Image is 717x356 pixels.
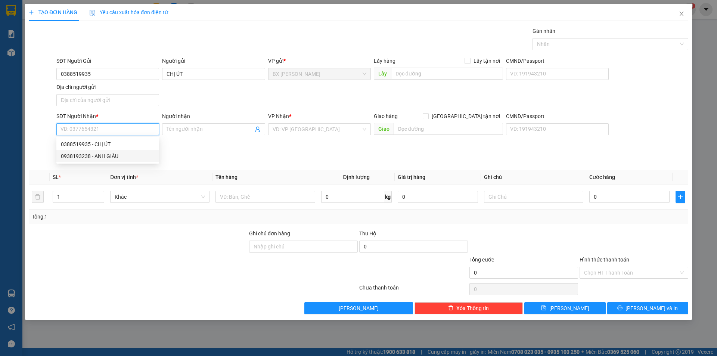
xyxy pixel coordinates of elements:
div: 0388519935 - CHỊ ÚT [61,140,155,148]
span: SL [53,174,59,180]
div: CMND/Passport [506,57,609,65]
div: CHỊ NHƯ [PERSON_NAME] [71,23,147,41]
span: [PERSON_NAME] [549,304,589,312]
button: plus [676,191,685,203]
span: DĐ: [71,56,82,64]
span: plus [676,194,685,200]
span: VP Nhận [268,113,289,119]
span: Giao [374,123,394,135]
div: Người gửi [162,57,265,65]
span: plus [29,10,34,15]
span: Lấy hàng [374,58,395,64]
button: delete [32,191,44,203]
div: BX [PERSON_NAME] [6,6,66,24]
div: SĐT Người Nhận [56,112,159,120]
input: 0 [398,191,478,203]
span: Lấy [374,68,391,80]
img: icon [89,10,95,16]
span: TẠO ĐƠN HÀNG [29,9,77,15]
div: SĐT Người Gửi [56,57,159,65]
span: Thu Hộ [359,230,376,236]
span: printer [617,305,623,311]
div: 0925794130 [6,42,66,53]
span: delete [448,305,453,311]
span: [PERSON_NAME] và In [626,304,678,312]
div: 0388519935 - CHỊ ÚT [56,138,159,150]
div: CHỊ NHƯ [PERSON_NAME] [6,24,66,42]
span: user-add [255,126,261,132]
div: 0925794130 [71,41,147,52]
span: Cước hàng [589,174,615,180]
th: Ghi chú [481,170,586,185]
span: BX Cao Lãnh [273,68,366,80]
span: Giao hàng [374,113,398,119]
div: 0938193238 - ANH GIÀU [56,150,159,162]
span: Tên hàng [215,174,238,180]
label: Hình thức thanh toán [580,257,629,263]
div: VP gửi [268,57,371,65]
div: [GEOGRAPHIC_DATA] [71,6,147,23]
input: VD: Bàn, Ghế [215,191,315,203]
label: Ghi chú đơn hàng [249,230,290,236]
span: Khác [115,191,205,202]
label: Gán nhãn [533,28,555,34]
span: [GEOGRAPHIC_DATA] tận nơi [429,112,503,120]
span: Lấy tận nơi [471,57,503,65]
div: Người nhận [162,112,265,120]
div: Địa chỉ người gửi [56,83,159,91]
span: Xóa Thông tin [456,304,489,312]
input: Dọc đường [394,123,503,135]
input: Địa chỉ của người gửi [56,94,159,106]
input: Ghi Chú [484,191,583,203]
button: save[PERSON_NAME] [524,302,605,314]
button: printer[PERSON_NAME] và In [607,302,688,314]
span: Yêu cầu xuất hóa đơn điện tử [89,9,168,15]
span: [PERSON_NAME] [339,304,379,312]
span: Đơn vị tính [110,174,138,180]
button: [PERSON_NAME] [304,302,413,314]
span: Tổng cước [469,257,494,263]
div: Chưa thanh toán [358,284,469,297]
div: CMND/Passport [506,112,609,120]
div: Tổng: 1 [32,213,277,221]
span: Gửi: [6,7,18,15]
input: Ghi chú đơn hàng [249,241,358,253]
input: Dọc đường [391,68,503,80]
span: TTP TÂN AN [82,52,145,65]
span: kg [384,191,392,203]
button: deleteXóa Thông tin [415,302,523,314]
div: 0938193238 - ANH GIÀU [61,152,155,160]
span: Giá trị hàng [398,174,425,180]
span: Nhận: [71,6,89,14]
span: save [541,305,546,311]
span: close [679,11,685,17]
button: Close [671,4,692,25]
span: Định lượng [343,174,370,180]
